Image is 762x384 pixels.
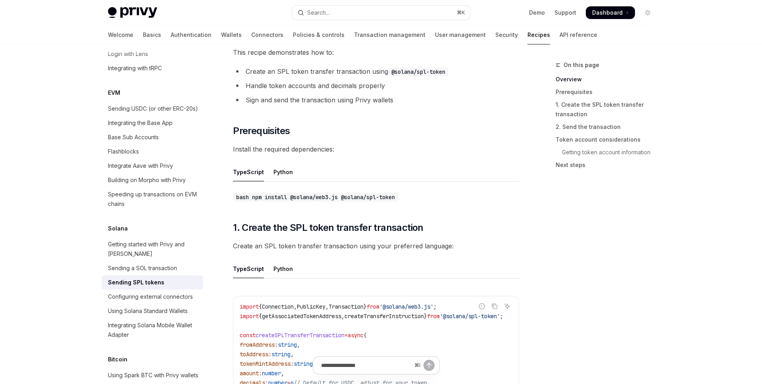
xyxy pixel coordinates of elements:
[321,357,411,374] input: Ask a question...
[435,25,486,44] a: User management
[233,66,519,77] li: Create an SPL token transfer transaction using
[556,121,660,133] a: 2. Send the transaction
[433,303,437,310] span: ;
[102,237,203,261] a: Getting started with Privy and [PERSON_NAME]
[233,144,519,155] span: Install the required dependencies:
[527,25,550,44] a: Recipes
[108,147,139,156] div: Flashblocks
[278,341,297,348] span: string
[427,313,440,320] span: from
[102,290,203,304] a: Configuring external connectors
[268,351,271,358] span: :
[108,25,133,44] a: Welcome
[102,275,203,290] a: Sending SPL tokens
[102,61,203,75] a: Integrating with tRPC
[102,144,203,159] a: Flashblocks
[108,190,198,209] div: Speeding up transactions on EVM chains
[108,63,162,73] div: Integrating with tRPC
[262,313,341,320] span: getAssociatedTokenAddress
[108,88,120,98] h5: EVM
[388,67,448,76] code: @solana/spl-token
[325,303,329,310] span: ,
[102,159,203,173] a: Integrate Aave with Privy
[477,301,487,311] button: Report incorrect code
[233,47,519,58] span: This recipe demonstrates how to:
[233,94,519,106] li: Sign and send the transaction using Privy wallets
[251,25,283,44] a: Connectors
[102,130,203,144] a: Base Sub Accounts
[556,98,660,121] a: 1. Create the SPL token transfer transaction
[233,240,519,252] span: Create an SPL token transfer transaction using your preferred language:
[500,313,503,320] span: ;
[294,303,297,310] span: ,
[364,332,367,339] span: (
[329,303,364,310] span: Transaction
[102,318,203,342] a: Integrating Solana Mobile Wallet Adapter
[108,371,198,380] div: Using Spark BTC with Privy wallets
[108,278,164,287] div: Sending SPL tokens
[240,351,268,358] span: toAddress
[221,25,242,44] a: Wallets
[344,313,424,320] span: createTransferInstruction
[560,25,597,44] a: API reference
[273,259,293,278] div: Python
[102,261,203,275] a: Sending a SOL transaction
[367,303,379,310] span: from
[171,25,212,44] a: Authentication
[556,73,660,86] a: Overview
[271,351,291,358] span: string
[102,368,203,382] a: Using Spark BTC with Privy wallets
[424,313,427,320] span: }
[240,341,275,348] span: fromAddress
[592,9,623,17] span: Dashboard
[233,193,398,202] code: bash npm install @solana/web3.js @solana/spl-token
[233,80,519,91] li: Handle token accounts and decimals properly
[554,9,576,17] a: Support
[273,163,293,181] div: Python
[564,60,599,70] span: On this page
[440,313,500,320] span: '@solana/spl-token'
[495,25,518,44] a: Security
[233,221,423,234] span: 1. Create the SPL token transfer transaction
[102,187,203,211] a: Speeding up transactions on EVM chains
[489,301,500,311] button: Copy the contents from the code block
[275,341,278,348] span: :
[641,6,654,19] button: Toggle dark mode
[108,292,193,301] div: Configuring external connectors
[379,303,433,310] span: '@solana/web3.js'
[233,163,264,181] div: TypeScript
[262,303,294,310] span: Connection
[108,104,198,113] div: Sending USDC (or other ERC-20s)
[102,102,203,116] a: Sending USDC (or other ERC-20s)
[108,132,159,142] div: Base Sub Accounts
[307,8,329,17] div: Search...
[108,240,198,259] div: Getting started with Privy and [PERSON_NAME]
[240,332,256,339] span: const
[108,7,157,18] img: light logo
[108,321,198,340] div: Integrating Solana Mobile Wallet Adapter
[102,173,203,187] a: Building on Morpho with Privy
[233,259,264,278] div: TypeScript
[291,351,294,358] span: ,
[108,118,173,128] div: Integrating the Base App
[108,306,188,316] div: Using Solana Standard Wallets
[502,301,512,311] button: Ask AI
[240,303,259,310] span: import
[292,6,470,20] button: Open search
[108,355,127,364] h5: Bitcoin
[586,6,635,19] a: Dashboard
[108,161,173,171] div: Integrate Aave with Privy
[240,313,259,320] span: import
[259,303,262,310] span: {
[108,224,128,233] h5: Solana
[457,10,465,16] span: ⌘ K
[354,25,425,44] a: Transaction management
[297,341,300,348] span: ,
[556,159,660,171] a: Next steps
[364,303,367,310] span: }
[102,304,203,318] a: Using Solana Standard Wallets
[344,332,348,339] span: =
[556,133,660,146] a: Token account considerations
[233,125,290,137] span: Prerequisites
[143,25,161,44] a: Basics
